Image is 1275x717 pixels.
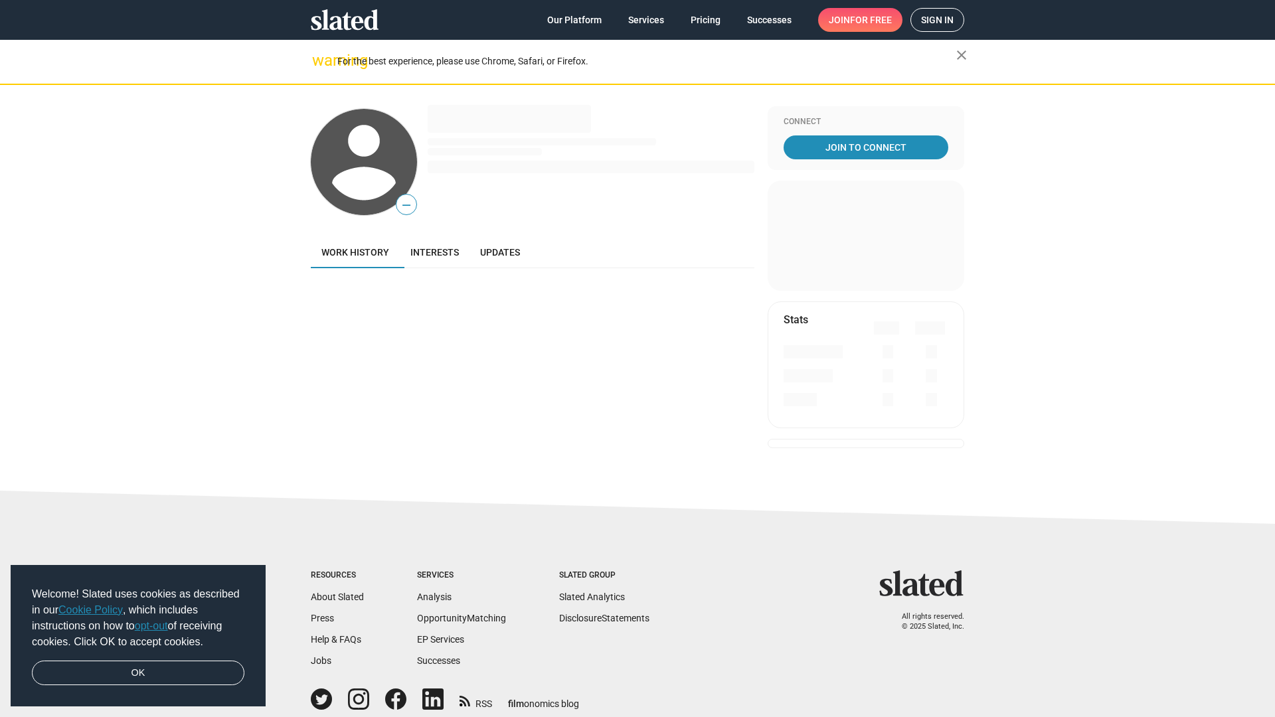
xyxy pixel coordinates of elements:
[400,236,469,268] a: Interests
[747,8,792,32] span: Successes
[784,313,808,327] mat-card-title: Stats
[311,655,331,666] a: Jobs
[311,236,400,268] a: Work history
[410,247,459,258] span: Interests
[311,592,364,602] a: About Slated
[417,592,452,602] a: Analysis
[417,634,464,645] a: EP Services
[888,612,964,631] p: All rights reserved. © 2025 Slated, Inc.
[559,592,625,602] a: Slated Analytics
[417,613,506,623] a: OpportunityMatching
[460,690,492,710] a: RSS
[417,655,460,666] a: Successes
[618,8,675,32] a: Services
[11,565,266,707] div: cookieconsent
[58,604,123,615] a: Cookie Policy
[469,236,531,268] a: Updates
[537,8,612,32] a: Our Platform
[311,613,334,623] a: Press
[691,8,721,32] span: Pricing
[910,8,964,32] a: Sign in
[680,8,731,32] a: Pricing
[547,8,602,32] span: Our Platform
[135,620,168,631] a: opt-out
[337,52,956,70] div: For the best experience, please use Chrome, Safari, or Firefox.
[850,8,892,32] span: for free
[311,634,361,645] a: Help & FAQs
[921,9,954,31] span: Sign in
[417,570,506,581] div: Services
[312,52,328,68] mat-icon: warning
[32,586,244,650] span: Welcome! Slated uses cookies as described in our , which includes instructions on how to of recei...
[786,135,946,159] span: Join To Connect
[508,687,579,710] a: filmonomics blog
[32,661,244,686] a: dismiss cookie message
[396,197,416,214] span: —
[480,247,520,258] span: Updates
[736,8,802,32] a: Successes
[829,8,892,32] span: Join
[559,613,649,623] a: DisclosureStatements
[321,247,389,258] span: Work history
[954,47,970,63] mat-icon: close
[559,570,649,581] div: Slated Group
[784,117,948,127] div: Connect
[628,8,664,32] span: Services
[508,698,524,709] span: film
[818,8,902,32] a: Joinfor free
[311,570,364,581] div: Resources
[784,135,948,159] a: Join To Connect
